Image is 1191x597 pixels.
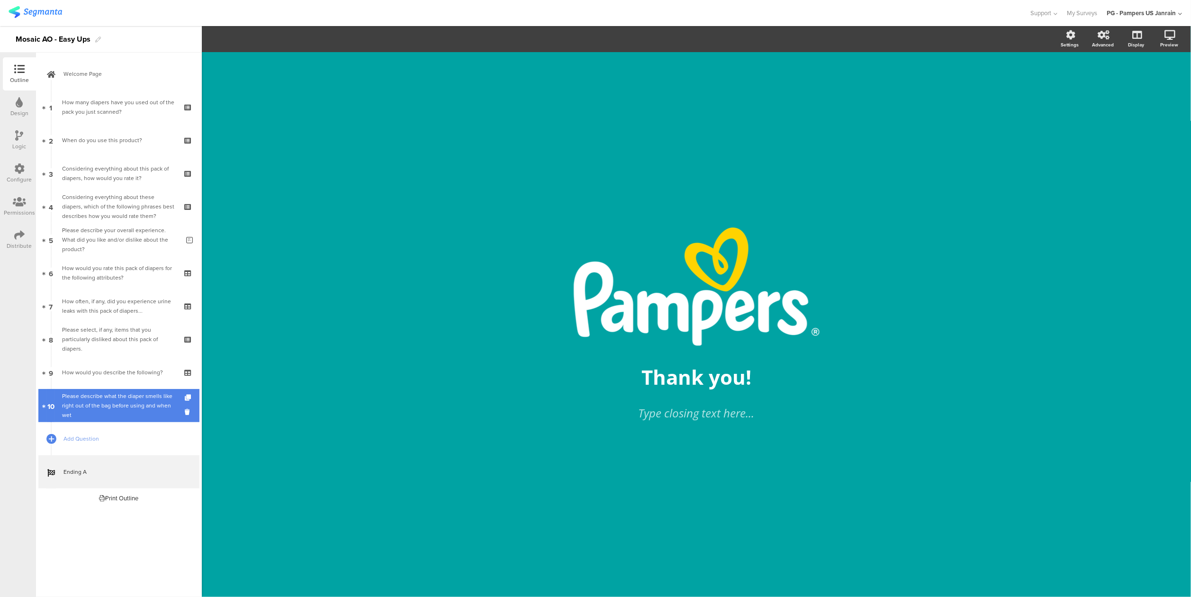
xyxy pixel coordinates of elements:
span: 1 [50,102,53,112]
a: 3 Considering everything about this pack of diapers, how would you rate it? [38,157,199,190]
img: segmanta logo [9,6,62,18]
div: Outline [10,76,29,84]
div: Print Outline [99,494,139,503]
div: Mosaic AO - Easy Ups [16,32,90,47]
a: 5 Please describe your overall experience. What did you like and/or dislike about the product? [38,223,199,256]
span: 6 [49,268,53,278]
span: Ending A [63,467,185,477]
span: Add Question [63,434,185,443]
span: 10 [47,400,54,411]
a: Ending A [38,455,199,488]
i: Delete [185,407,193,416]
div: How would you describe the following? [62,368,175,377]
a: 10 Please describe what the diaper smells like right out of the bag before using and when wet [38,389,199,422]
div: Thank you! [521,363,872,390]
div: When do you use this product? [62,136,175,145]
div: Design [10,109,28,118]
div: Advanced [1092,41,1114,48]
span: 9 [49,367,53,378]
span: 7 [49,301,53,311]
div: Display [1128,41,1145,48]
div: How often, if any, did you experience urine leaks with this pack of diapers... [62,297,175,316]
a: 7 How often, if any, did you experience urine leaks with this pack of diapers... [38,289,199,323]
div: Distribute [7,242,32,250]
div: Permissions [4,208,35,217]
div: Please select, if any, items that you particularly disliked about this pack of diapers. [62,325,175,353]
div: How many diapers have you used out of the pack you just scanned? [62,98,175,117]
a: 9 How would you describe the following? [38,356,199,389]
div: Configure [7,175,32,184]
div: Considering everything about this pack of diapers, how would you rate it? [62,164,175,183]
span: 5 [49,235,53,245]
span: 2 [49,135,53,145]
a: Welcome Page [38,57,199,90]
a: 1 How many diapers have you used out of the pack you just scanned? [38,90,199,124]
div: Preview [1161,41,1179,48]
span: 4 [49,201,53,212]
div: Settings [1061,41,1079,48]
a: 2 When do you use this product? [38,124,199,157]
div: Please describe what the diaper smells like right out of the bag before using and when wet [62,391,179,420]
div: Logic [13,142,27,151]
div: How would you rate this pack of diapers for the following attributes? [62,263,175,282]
a: 8 Please select, if any, items that you particularly disliked about this pack of diapers. [38,323,199,356]
i: Duplicate [185,395,193,401]
a: 4 Considering everything about these diapers, which of the following phrases best describes how y... [38,190,199,223]
span: Support [1031,9,1052,18]
div: Type closing text here... [554,405,839,422]
div: Please describe your overall experience. What did you like and/or dislike about the product? [62,226,179,254]
div: PG - Pampers US Janrain [1107,9,1176,18]
span: 3 [49,168,53,179]
a: 6 How would you rate this pack of diapers for the following attributes? [38,256,199,289]
span: Welcome Page [63,69,185,79]
span: 8 [49,334,53,344]
div: Considering everything about these diapers, which of the following phrases best describes how you... [62,192,175,221]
